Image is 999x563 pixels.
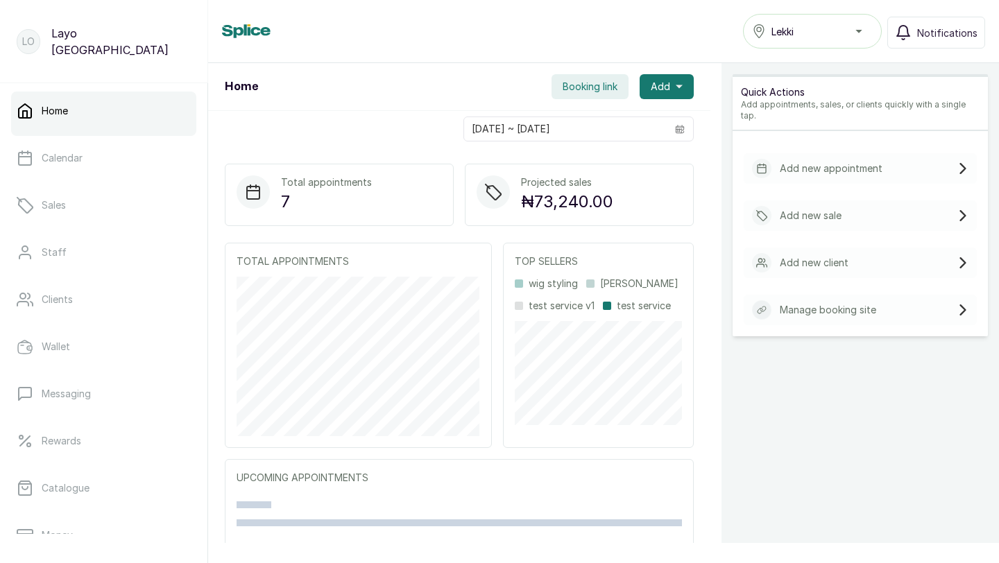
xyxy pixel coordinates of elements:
[651,80,670,94] span: Add
[11,469,196,508] a: Catalogue
[887,17,985,49] button: Notifications
[237,471,682,485] p: UPCOMING APPOINTMENTS
[11,280,196,319] a: Clients
[741,85,980,99] p: Quick Actions
[237,254,480,268] p: TOTAL APPOINTMENTS
[780,303,876,317] p: Manage booking site
[552,74,629,99] button: Booking link
[281,175,372,189] p: Total appointments
[42,434,81,448] p: Rewards
[563,80,617,94] span: Booking link
[11,422,196,460] a: Rewards
[11,374,196,413] a: Messaging
[529,277,578,291] p: wig styling
[741,99,980,121] p: Add appointments, sales, or clients quickly with a single tap.
[22,35,35,49] p: LO
[11,516,196,555] a: Money
[42,198,66,212] p: Sales
[515,254,682,268] p: TOP SELLERS
[464,117,667,141] input: Select date
[42,293,73,306] p: Clients
[771,24,794,39] span: Lekki
[11,327,196,366] a: Wallet
[743,14,882,49] button: Lekki
[225,78,258,95] h1: Home
[42,340,70,354] p: Wallet
[42,151,83,165] p: Calendar
[780,209,842,223] p: Add new sale
[51,25,191,58] p: Layo [GEOGRAPHIC_DATA]
[521,175,613,189] p: Projected sales
[675,124,685,134] svg: calendar
[917,26,977,40] span: Notifications
[42,481,89,495] p: Catalogue
[600,277,678,291] p: [PERSON_NAME]
[42,528,73,542] p: Money
[42,387,91,401] p: Messaging
[11,139,196,177] a: Calendar
[11,92,196,130] a: Home
[780,162,882,175] p: Add new appointment
[11,186,196,225] a: Sales
[42,104,68,118] p: Home
[617,299,671,313] p: test service
[42,245,67,259] p: Staff
[780,256,848,270] p: Add new client
[529,299,595,313] p: test service v1
[281,189,372,214] p: 7
[521,189,613,214] p: ₦73,240.00
[640,74,694,99] button: Add
[11,233,196,272] a: Staff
